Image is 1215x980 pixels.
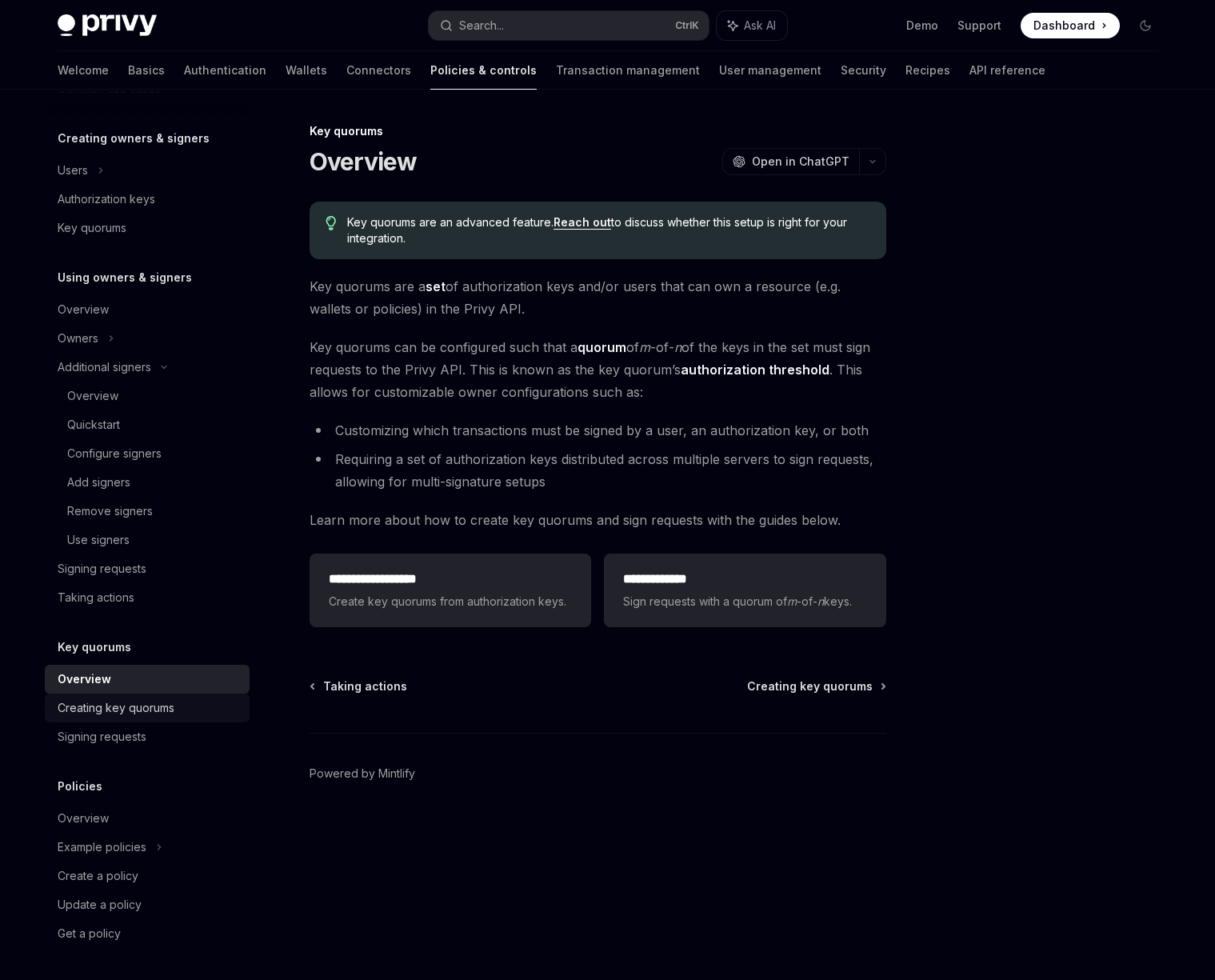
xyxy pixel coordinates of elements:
[787,594,797,608] em: m
[58,129,210,148] h5: Creating owners & signers
[675,19,699,32] span: Ctrl K
[45,554,250,583] a: Signing requests
[67,502,153,521] div: Remove signers
[58,190,155,209] div: Authorization keys
[58,588,134,607] div: Taking actions
[58,838,146,857] div: Example policies
[45,185,250,214] a: Authorization keys
[45,410,250,439] a: Quickstart
[58,358,151,377] div: Additional signers
[45,382,250,410] a: Overview
[45,439,250,468] a: Configure signers
[310,448,886,493] li: Requiring a set of authorization keys distributed across multiple servers to sign requests, allow...
[430,51,537,90] a: Policies & controls
[45,497,250,526] a: Remove signers
[58,218,126,238] div: Key quorums
[556,51,700,90] a: Transaction management
[58,670,111,689] div: Overview
[717,11,787,40] button: Ask AI
[681,362,829,378] strong: authorization threshold
[58,300,109,319] div: Overview
[58,698,174,718] div: Creating key quorums
[128,51,165,90] a: Basics
[459,16,504,35] div: Search...
[957,18,1001,34] a: Support
[58,809,109,828] div: Overview
[1133,13,1158,38] button: Toggle dark mode
[326,216,337,230] svg: Tip
[905,51,950,90] a: Recipes
[426,278,446,294] strong: set
[67,473,130,492] div: Add signers
[45,862,250,890] a: Create a policy
[67,530,130,550] div: Use signers
[329,592,572,611] span: Create key quorums from authorization keys.
[578,339,626,355] strong: quorum
[45,468,250,497] a: Add signers
[347,214,869,246] span: Key quorums are an advanced feature. to discuss whether this setup is right for your integration.
[310,147,418,176] h1: Overview
[722,148,859,175] button: Open in ChatGPT
[906,18,938,34] a: Demo
[554,215,611,230] a: Reach out
[45,919,250,948] a: Get a policy
[58,727,146,746] div: Signing requests
[969,51,1045,90] a: API reference
[346,51,411,90] a: Connectors
[67,444,162,463] div: Configure signers
[45,665,250,694] a: Overview
[58,268,192,287] h5: Using owners & signers
[67,415,120,434] div: Quickstart
[45,694,250,722] a: Creating key quorums
[45,214,250,242] a: Key quorums
[841,51,886,90] a: Security
[45,295,250,324] a: Overview
[45,890,250,919] a: Update a policy
[747,678,885,694] a: Creating key quorums
[310,419,886,442] li: Customizing which transactions must be signed by a user, an authorization key, or both
[1033,18,1095,34] span: Dashboard
[310,336,886,403] span: Key quorums can be configured such that a of -of- of the keys in the set must sign requests to th...
[311,678,407,694] a: Taking actions
[719,51,821,90] a: User management
[623,592,866,611] span: Sign requests with a quorum of -of- keys.
[45,722,250,751] a: Signing requests
[58,866,138,886] div: Create a policy
[58,14,157,37] img: dark logo
[58,924,121,943] div: Get a policy
[817,594,824,608] em: n
[429,11,709,40] button: Search...CtrlK
[58,638,131,657] h5: Key quorums
[310,766,415,782] a: Powered by Mintlify
[310,275,886,320] span: Key quorums are a of authorization keys and/or users that can own a resource (e.g. wallets or pol...
[323,678,407,694] span: Taking actions
[286,51,327,90] a: Wallets
[58,895,142,914] div: Update a policy
[310,509,886,531] span: Learn more about how to create key quorums and sign requests with the guides below.
[752,154,849,170] span: Open in ChatGPT
[184,51,266,90] a: Authentication
[58,559,146,578] div: Signing requests
[310,123,886,139] div: Key quorums
[58,51,109,90] a: Welcome
[58,329,98,348] div: Owners
[674,339,681,355] em: n
[639,339,650,355] em: m
[58,777,102,796] h5: Policies
[67,386,118,406] div: Overview
[744,18,776,34] span: Ask AI
[45,804,250,833] a: Overview
[747,678,873,694] span: Creating key quorums
[45,526,250,554] a: Use signers
[1021,13,1120,38] a: Dashboard
[58,161,88,180] div: Users
[45,583,250,612] a: Taking actions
